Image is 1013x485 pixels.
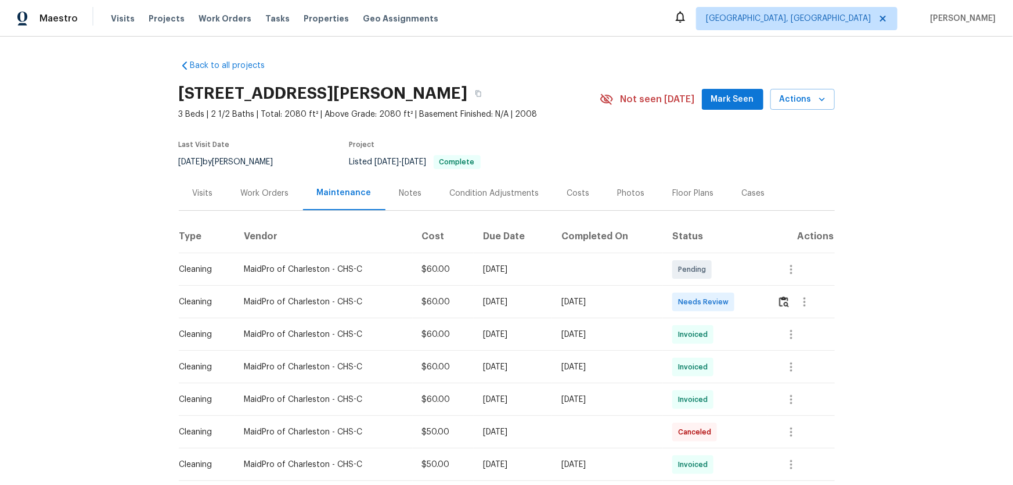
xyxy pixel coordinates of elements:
[706,13,871,24] span: [GEOGRAPHIC_DATA], [GEOGRAPHIC_DATA]
[111,13,135,24] span: Visits
[179,158,203,166] span: [DATE]
[552,221,663,253] th: Completed On
[349,158,481,166] span: Listed
[179,109,600,120] span: 3 Beds | 2 1/2 Baths | Total: 2080 ft² | Above Grade: 2080 ft² | Basement Finished: N/A | 2008
[265,15,290,23] span: Tasks
[678,264,711,275] span: Pending
[375,158,399,166] span: [DATE]
[678,329,712,340] span: Invoiced
[241,188,289,199] div: Work Orders
[179,361,225,373] div: Cleaning
[349,141,375,148] span: Project
[413,221,474,253] th: Cost
[244,296,403,308] div: MaidPro of Charleston - CHS-C
[925,13,996,24] span: [PERSON_NAME]
[179,264,225,275] div: Cleaning
[483,426,543,438] div: [DATE]
[422,329,464,340] div: $60.00
[678,459,712,470] span: Invoiced
[663,221,768,253] th: Status
[483,264,543,275] div: [DATE]
[179,141,230,148] span: Last Visit Date
[711,92,754,107] span: Mark Seen
[483,329,543,340] div: [DATE]
[179,329,225,340] div: Cleaning
[678,394,712,405] span: Invoiced
[244,426,403,438] div: MaidPro of Charleston - CHS-C
[244,361,403,373] div: MaidPro of Charleston - CHS-C
[179,221,235,253] th: Type
[149,13,185,24] span: Projects
[422,394,464,405] div: $60.00
[483,361,543,373] div: [DATE]
[702,89,763,110] button: Mark Seen
[179,60,290,71] a: Back to all projects
[779,296,789,307] img: Review Icon
[618,188,645,199] div: Photos
[474,221,552,253] th: Due Date
[678,361,712,373] span: Invoiced
[179,459,225,470] div: Cleaning
[435,159,480,166] span: Complete
[483,394,543,405] div: [DATE]
[768,221,834,253] th: Actions
[199,13,251,24] span: Work Orders
[561,329,654,340] div: [DATE]
[244,329,403,340] div: MaidPro of Charleston - CHS-C
[742,188,765,199] div: Cases
[422,296,464,308] div: $60.00
[483,459,543,470] div: [DATE]
[678,296,733,308] span: Needs Review
[777,288,791,316] button: Review Icon
[561,361,654,373] div: [DATE]
[402,158,427,166] span: [DATE]
[363,13,438,24] span: Geo Assignments
[780,92,825,107] span: Actions
[244,394,403,405] div: MaidPro of Charleston - CHS-C
[673,188,714,199] div: Floor Plans
[304,13,349,24] span: Properties
[422,426,464,438] div: $50.00
[375,158,427,166] span: -
[179,155,287,169] div: by [PERSON_NAME]
[468,83,489,104] button: Copy Address
[450,188,539,199] div: Condition Adjustments
[422,264,464,275] div: $60.00
[235,221,413,253] th: Vendor
[179,394,225,405] div: Cleaning
[422,459,464,470] div: $50.00
[39,13,78,24] span: Maestro
[244,264,403,275] div: MaidPro of Charleston - CHS-C
[422,361,464,373] div: $60.00
[621,94,695,105] span: Not seen [DATE]
[770,89,835,110] button: Actions
[567,188,590,199] div: Costs
[244,459,403,470] div: MaidPro of Charleston - CHS-C
[179,88,468,99] h2: [STREET_ADDRESS][PERSON_NAME]
[179,296,225,308] div: Cleaning
[561,394,654,405] div: [DATE]
[483,296,543,308] div: [DATE]
[678,426,716,438] span: Canceled
[561,296,654,308] div: [DATE]
[399,188,422,199] div: Notes
[317,187,372,199] div: Maintenance
[561,459,654,470] div: [DATE]
[193,188,213,199] div: Visits
[179,426,225,438] div: Cleaning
